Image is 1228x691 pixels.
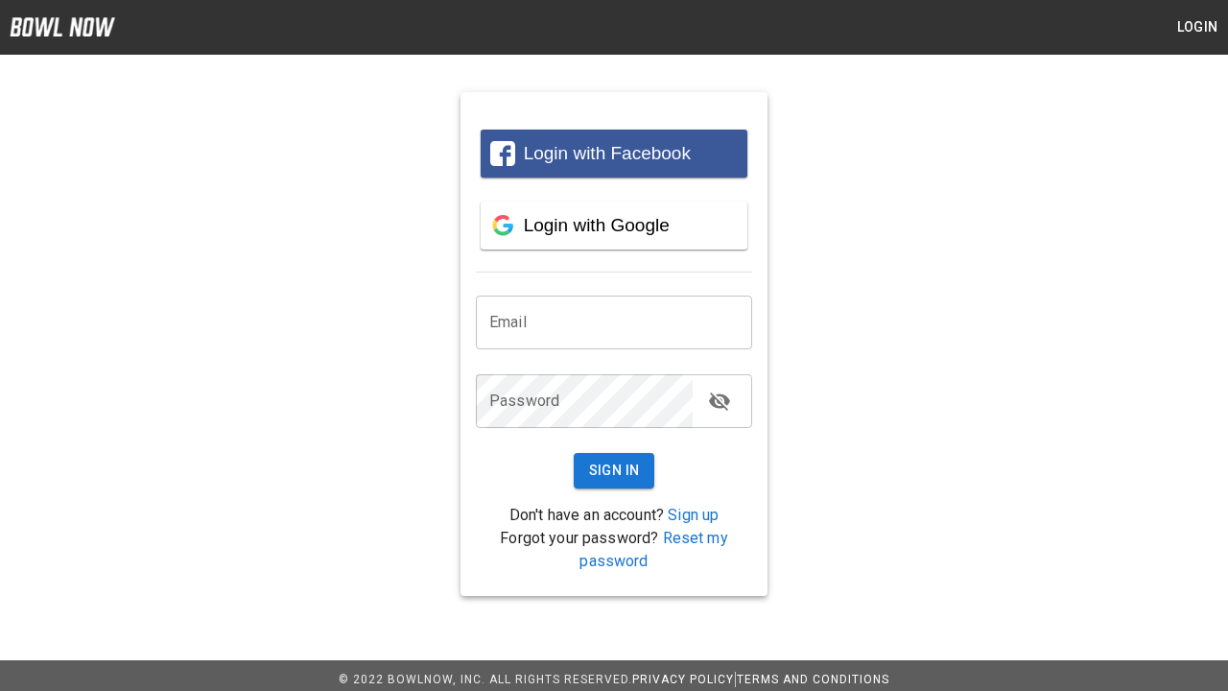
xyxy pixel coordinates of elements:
[632,673,734,686] a: Privacy Policy
[668,506,719,524] a: Sign up
[524,215,670,235] span: Login with Google
[700,382,739,420] button: toggle password visibility
[476,504,752,527] p: Don't have an account?
[476,527,752,573] p: Forgot your password?
[481,202,747,250] button: Login with Google
[10,17,115,36] img: logo
[1167,10,1228,45] button: Login
[481,130,747,178] button: Login with Facebook
[574,453,655,488] button: Sign In
[339,673,632,686] span: © 2022 BowlNow, Inc. All Rights Reserved.
[579,529,727,570] a: Reset my password
[524,143,691,163] span: Login with Facebook
[737,673,889,686] a: Terms and Conditions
